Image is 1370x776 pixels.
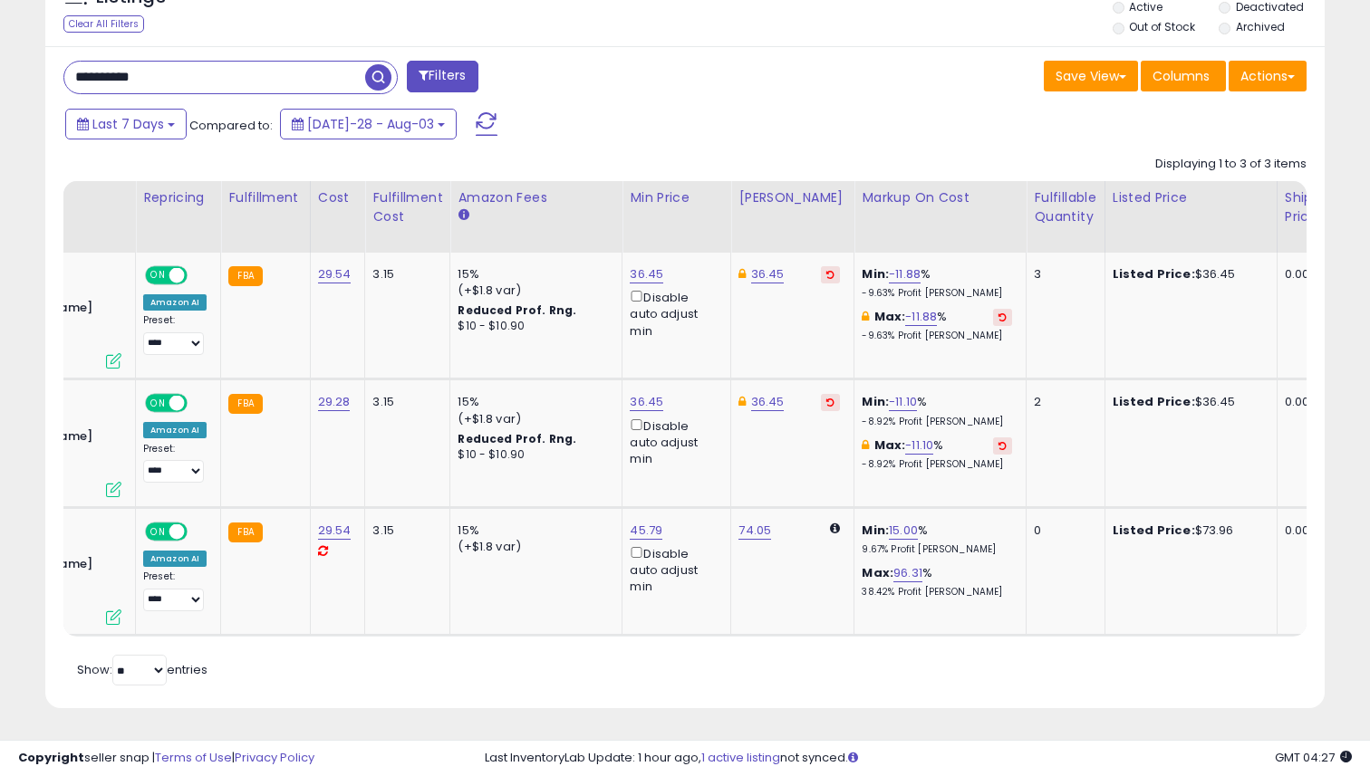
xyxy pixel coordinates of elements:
[77,661,207,678] span: Show: entries
[1034,266,1090,283] div: 3
[318,188,358,207] div: Cost
[143,294,207,311] div: Amazon AI
[630,265,663,283] a: 36.45
[862,586,1012,599] p: 38.42% Profit [PERSON_NAME]
[701,749,780,766] a: 1 active listing
[185,523,214,539] span: OFF
[1034,394,1090,410] div: 2
[143,314,207,355] div: Preset:
[862,416,1012,428] p: -8.92% Profit [PERSON_NAME]
[63,15,144,33] div: Clear All Filters
[1285,522,1315,539] div: 0.00
[407,61,478,92] button: Filters
[630,522,662,540] a: 45.79
[458,188,614,207] div: Amazon Fees
[905,308,937,326] a: -11.88
[372,266,436,283] div: 3.15
[874,436,906,454] b: Max:
[143,551,207,567] div: Amazon AI
[228,266,262,286] small: FBA
[630,188,723,207] div: Min Price
[1113,522,1195,539] b: Listed Price:
[92,115,164,133] span: Last 7 Days
[318,265,352,283] a: 29.54
[458,522,608,539] div: 15%
[18,750,314,767] div: seller snap | |
[862,565,1012,599] div: %
[143,188,213,207] div: Repricing
[630,416,717,468] div: Disable auto adjust min
[854,181,1027,253] th: The percentage added to the cost of goods (COGS) that forms the calculator for Min & Max prices.
[862,522,1012,556] div: %
[372,188,442,226] div: Fulfillment Cost
[307,115,434,133] span: [DATE]-28 - Aug-03
[630,393,663,411] a: 36.45
[862,287,1012,300] p: -9.63% Profit [PERSON_NAME]
[458,302,576,318] b: Reduced Prof. Rng.
[458,411,608,427] div: (+$1.8 var)
[1034,188,1096,226] div: Fulfillable Quantity
[630,543,717,596] div: Disable auto adjust min
[228,522,262,542] small: FBA
[1113,188,1269,207] div: Listed Price
[458,447,608,463] div: $10 - $10.90
[1275,749,1352,766] span: 2025-08-11 04:27 GMT
[458,207,468,224] small: Amazon Fees.
[147,523,169,539] span: ON
[143,422,207,438] div: Amazon AI
[1044,61,1138,91] button: Save View
[458,539,608,555] div: (+$1.8 var)
[1285,188,1321,226] div: Ship Price
[1285,266,1315,283] div: 0.00
[1141,61,1226,91] button: Columns
[1034,522,1090,539] div: 0
[1113,265,1195,283] b: Listed Price:
[862,437,1012,471] div: %
[235,749,314,766] a: Privacy Policy
[143,443,207,484] div: Preset:
[228,394,262,414] small: FBA
[738,188,846,207] div: [PERSON_NAME]
[458,283,608,299] div: (+$1.8 var)
[1113,266,1263,283] div: $36.45
[862,265,889,283] b: Min:
[862,393,889,410] b: Min:
[889,393,917,411] a: -11.10
[372,394,436,410] div: 3.15
[185,396,214,411] span: OFF
[874,308,906,325] b: Max:
[862,266,1012,300] div: %
[485,750,1352,767] div: Last InventoryLab Update: 1 hour ago, not synced.
[1229,61,1307,91] button: Actions
[228,188,302,207] div: Fulfillment
[458,394,608,410] div: 15%
[1113,393,1195,410] b: Listed Price:
[65,109,187,139] button: Last 7 Days
[18,749,84,766] strong: Copyright
[862,188,1018,207] div: Markup on Cost
[185,268,214,283] span: OFF
[1113,522,1263,539] div: $73.96
[751,265,785,283] a: 36.45
[1113,394,1263,410] div: $36.45
[372,522,436,539] div: 3.15
[862,543,1012,556] p: 9.67% Profit [PERSON_NAME]
[862,394,1012,427] div: %
[862,522,889,539] b: Min:
[862,564,893,581] b: Max:
[862,458,1012,471] p: -8.92% Profit [PERSON_NAME]
[889,265,921,283] a: -11.88
[280,109,457,139] button: [DATE]-28 - Aug-03
[147,396,169,411] span: ON
[751,393,785,411] a: 36.45
[905,436,933,455] a: -11.10
[1285,394,1315,410] div: 0.00
[1155,156,1307,173] div: Displaying 1 to 3 of 3 items
[458,431,576,446] b: Reduced Prof. Rng.
[889,522,918,540] a: 15.00
[458,319,608,334] div: $10 - $10.90
[630,287,717,340] div: Disable auto adjust min
[143,570,207,611] div: Preset:
[1236,19,1285,34] label: Archived
[862,309,1012,342] div: %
